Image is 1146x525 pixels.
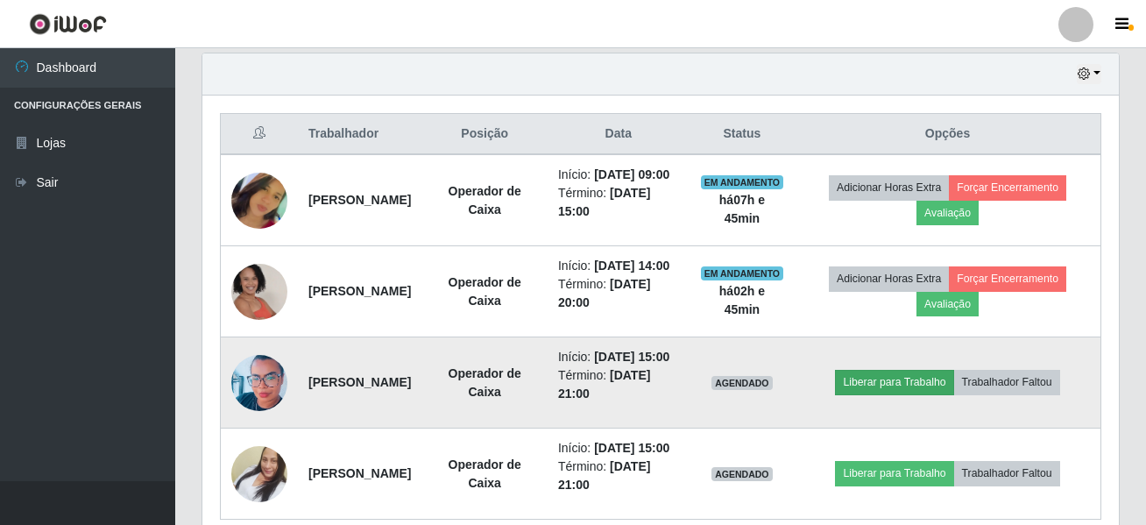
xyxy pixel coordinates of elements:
[701,266,784,280] span: EM ANDAMENTO
[558,257,679,275] li: Início:
[308,284,411,298] strong: [PERSON_NAME]
[954,370,1060,394] button: Trabalhador Faltou
[594,350,669,364] time: [DATE] 15:00
[594,259,669,273] time: [DATE] 14:00
[711,376,773,390] span: AGENDADO
[449,366,521,399] strong: Operador de Caixa
[558,439,679,458] li: Início:
[558,184,679,221] li: Término:
[449,458,521,490] strong: Operador de Caixa
[231,347,287,418] img: 1650895174401.jpeg
[829,266,949,291] button: Adicionar Horas Extra
[231,252,287,331] img: 1689018111072.jpeg
[795,114,1100,155] th: Opções
[701,175,784,189] span: EM ANDAMENTO
[29,13,107,35] img: CoreUI Logo
[308,193,411,207] strong: [PERSON_NAME]
[548,114,690,155] th: Data
[835,370,953,394] button: Liberar para Trabalho
[829,175,949,200] button: Adicionar Horas Extra
[558,166,679,184] li: Início:
[719,193,765,225] strong: há 07 h e 45 min
[594,167,669,181] time: [DATE] 09:00
[835,461,953,486] button: Liberar para Trabalho
[308,375,411,389] strong: [PERSON_NAME]
[231,151,287,251] img: 1680605937506.jpeg
[308,466,411,480] strong: [PERSON_NAME]
[594,441,669,455] time: [DATE] 15:00
[949,266,1066,291] button: Forçar Encerramento
[298,114,421,155] th: Trabalhador
[558,348,679,366] li: Início:
[558,366,679,403] li: Término:
[558,458,679,494] li: Término:
[449,184,521,216] strong: Operador de Caixa
[449,275,521,308] strong: Operador de Caixa
[421,114,547,155] th: Posição
[954,461,1060,486] button: Trabalhador Faltou
[719,284,765,316] strong: há 02 h e 45 min
[949,175,1066,200] button: Forçar Encerramento
[711,467,773,481] span: AGENDADO
[916,201,979,225] button: Avaliação
[231,424,287,524] img: 1742563763298.jpeg
[558,275,679,312] li: Término:
[916,292,979,316] button: Avaliação
[690,114,795,155] th: Status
